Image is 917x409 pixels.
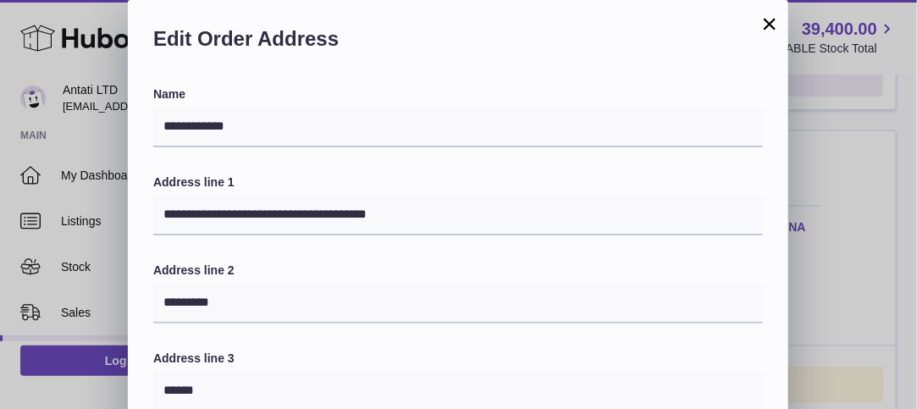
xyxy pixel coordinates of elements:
label: Address line 1 [153,174,763,191]
label: Name [153,86,763,102]
button: × [760,14,780,34]
label: Address line 3 [153,351,763,367]
h2: Edit Order Address [153,25,763,61]
label: Address line 2 [153,263,763,279]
